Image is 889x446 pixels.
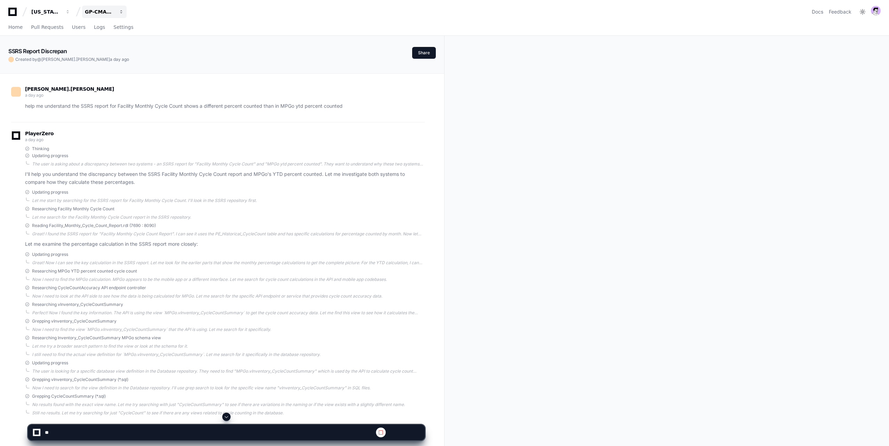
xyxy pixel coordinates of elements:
[25,86,114,92] span: [PERSON_NAME].[PERSON_NAME]
[32,189,68,195] span: Updating progress
[94,25,105,29] span: Logs
[32,231,425,237] div: Great! I found the SSRS report for "Facility Monthly Cycle Count Report". I can see it uses the P...
[871,6,881,16] img: avatar
[72,19,86,35] a: Users
[829,8,851,15] button: Feedback
[412,47,436,59] button: Share
[32,368,425,374] div: The user is looking for a specific database view definition in the Database repository. They need...
[32,335,161,341] span: Researching Inventory_CycleCountSummary MPGo schema view
[25,102,425,110] p: help me understand the SSRS report for Facility Monthly Cycle Count shows a different percent cou...
[37,57,41,62] span: @
[32,206,114,212] span: Researching Facility Monthly Cycle Count
[72,25,86,29] span: Users
[32,352,425,357] div: I still need to find the actual view definition for `MPGo.vInventory_CycleCountSummary`. Let me s...
[32,410,425,416] div: Still no results. Let me try searching for just "CycleCount" to see if there are any views relate...
[32,302,123,307] span: Researching vInventory_CycleCountSummary
[32,402,425,407] div: No results found with the exact view name. Let me try searching with just "CycleCountSummary" to ...
[25,240,425,248] p: Let me examine the percentage calculation in the SSRS report more closely:
[94,19,105,35] a: Logs
[32,310,425,316] div: Perfect! Now I found the key information. The API is using the view `MPGo.vInventory_CycleCountSu...
[812,8,823,15] a: Docs
[15,57,129,62] span: Created by
[32,318,117,324] span: Grepping vInventory_CycleCountSummary
[32,394,106,399] span: Grepping CycleCountSummary (*.sql)
[31,19,63,35] a: Pull Requests
[85,8,115,15] div: GP-CMAG-MP2
[32,153,68,159] span: Updating progress
[32,146,49,152] span: Thinking
[41,57,110,62] span: [PERSON_NAME].[PERSON_NAME]
[32,198,425,203] div: Let me start by searching for the SSRS report for Facility Monthly Cycle Count. I'll look in the ...
[32,223,156,228] span: Reading Facility_Monthly_Cycle_Count_Report.rdl (7690 : 8090)
[32,385,425,391] div: Now I need to search for the view definition in the Database repository. I'll use grep search to ...
[32,260,425,266] div: Great! Now I can see the key calculation in the SSRS report. Let me look for the earlier parts th...
[32,377,128,382] span: Grepping vInventory_CycleCountSummary (*.sql)
[32,343,425,349] div: Let me try a broader search pattern to find the view or look at the schema for it.
[113,19,133,35] a: Settings
[25,137,43,142] span: a day ago
[25,131,54,136] span: PlayerZero
[29,6,73,18] button: [US_STATE] Pacific
[8,25,23,29] span: Home
[82,6,127,18] button: GP-CMAG-MP2
[25,170,425,186] p: I'll help you understand the discrepancy between the SSRS Facility Monthly Cycle Count report and...
[25,92,43,98] span: a day ago
[31,8,61,15] div: [US_STATE] Pacific
[32,285,146,291] span: Researching CycleCountAccuracy API endpoint controller
[32,293,425,299] div: Now I need to look at the API side to see how the data is being calculated for MPGo. Let me searc...
[32,161,425,167] div: The user is asking about a discrepancy between two systems - an SSRS report for "Facility Monthly...
[31,25,63,29] span: Pull Requests
[32,360,68,366] span: Updating progress
[32,277,425,282] div: Now I need to find the MPGo calculation. MPGo appears to be the mobile app or a different interfa...
[110,57,129,62] span: a day ago
[32,252,68,257] span: Updating progress
[8,19,23,35] a: Home
[113,25,133,29] span: Settings
[32,327,425,332] div: Now I need to find the view `MPGo.vInventory_CycleCountSummary` that the API is using. Let me sea...
[32,214,425,220] div: Let me search for the Facility Monthly Cycle Count report in the SSRS repository.
[8,48,67,55] app-text-character-animate: SSRS Report Discrepan
[32,268,137,274] span: Researching MPGo YTD percent counted cycle count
